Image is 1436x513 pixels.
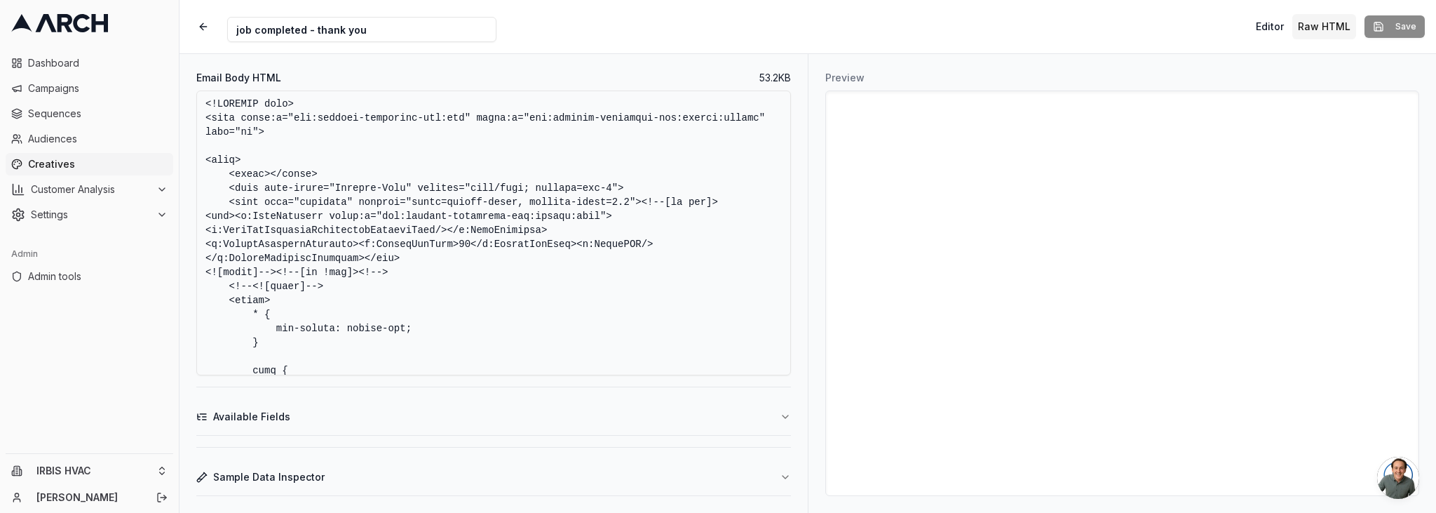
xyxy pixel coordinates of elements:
iframe: Preview for job completed - thank you [826,91,1418,495]
a: Open chat [1377,457,1419,499]
a: [PERSON_NAME] [36,491,141,505]
a: Admin tools [6,265,173,288]
input: Internal Creative Name [227,17,496,42]
button: Toggle custom HTML [1292,14,1356,39]
span: Dashboard [28,56,168,70]
label: Email Body HTML [196,73,281,83]
button: Settings [6,204,173,226]
button: Toggle editor [1250,14,1289,39]
button: Customer Analysis [6,178,173,201]
span: Sample Data Inspector [213,470,325,484]
span: IRBIS HVAC [36,465,151,477]
a: Creatives [6,153,173,175]
span: Campaigns [28,81,168,95]
h3: Preview [825,71,1419,85]
span: Settings [31,208,151,222]
span: 53.2 KB [759,71,791,85]
span: Customer Analysis [31,182,151,196]
a: Audiences [6,128,173,150]
button: Sample Data Inspector [196,459,791,495]
span: Audiences [28,132,168,146]
button: Available Fields [196,399,791,435]
button: Log out [152,488,172,507]
a: Dashboard [6,52,173,74]
a: Sequences [6,102,173,125]
span: Creatives [28,157,168,171]
span: Admin tools [28,269,168,284]
span: Sequences [28,107,168,121]
a: Campaigns [6,77,173,100]
div: Admin [6,243,173,265]
span: Available Fields [213,410,290,424]
button: IRBIS HVAC [6,460,173,482]
textarea: <!LOREMIP dolo> <sita conse:a="eli:seddoei-temporinc-utl:etd" magna:a="eni:adminim-veniamqui-nos:... [196,91,791,375]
